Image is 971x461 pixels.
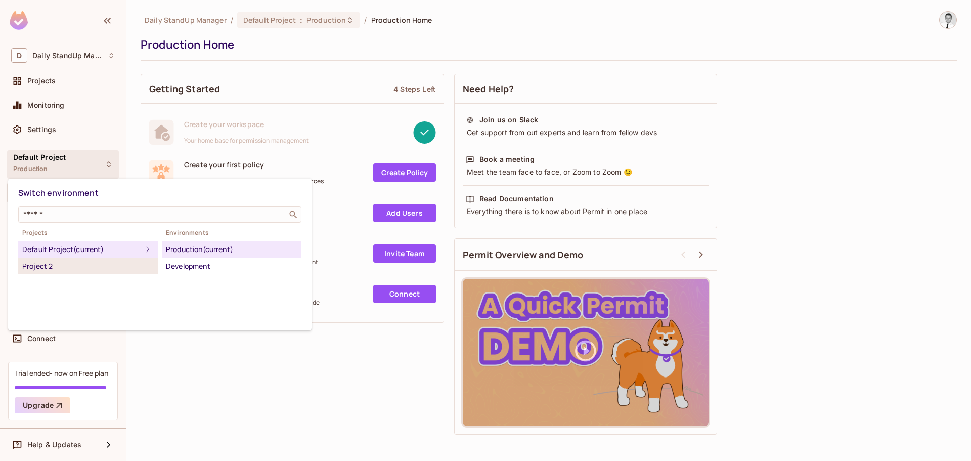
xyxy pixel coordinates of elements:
[18,229,158,237] span: Projects
[166,260,297,272] div: Development
[166,243,297,256] div: Production (current)
[18,187,99,198] span: Switch environment
[22,243,142,256] div: Default Project (current)
[162,229,301,237] span: Environments
[22,260,154,272] div: Project 2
